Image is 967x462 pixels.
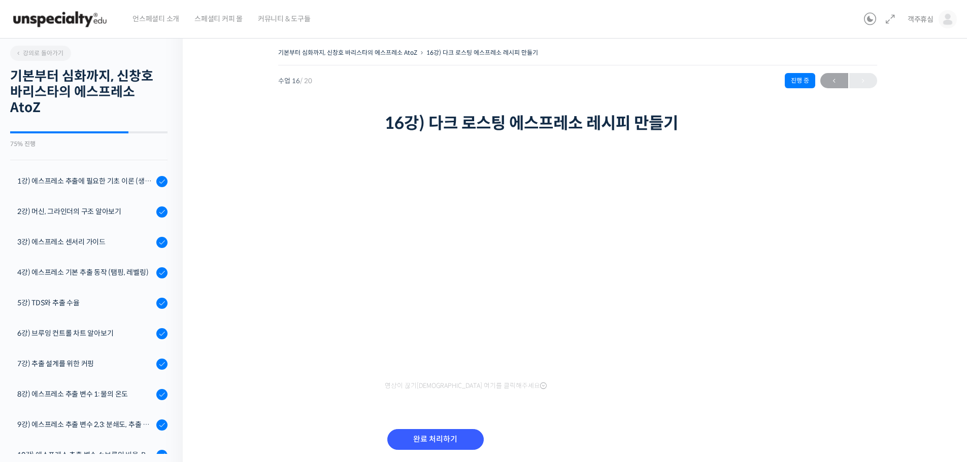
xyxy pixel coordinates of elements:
div: 2강) 머신, 그라인더의 구조 알아보기 [17,206,153,217]
div: 75% 진행 [10,141,168,147]
div: 5강) TDS와 추출 수율 [17,297,153,308]
a: 기본부터 심화까지, 신창호 바리스타의 에스프레소 AtoZ [278,49,417,56]
a: 16강) 다크 로스팅 에스프레소 레시피 만들기 [426,49,538,56]
div: 1강) 에스프레소 추출에 필요한 기초 이론 (생두, 가공, 로스팅) [17,175,153,187]
div: 8강) 에스프레소 추출 변수 1: 물의 온도 [17,388,153,400]
div: 9강) 에스프레소 추출 변수 2,3: 분쇄도, 추출 시간 [17,419,153,430]
span: 영상이 끊기[DEMOGRAPHIC_DATA] 여기를 클릭해주세요 [385,382,547,390]
div: 3강) 에스프레소 센서리 가이드 [17,236,153,247]
div: 6강) 브루잉 컨트롤 차트 알아보기 [17,328,153,339]
a: 강의로 돌아가기 [10,46,71,61]
div: 진행 중 [785,73,815,88]
input: 완료 처리하기 [387,429,484,450]
div: 4강) 에스프레소 기본 추출 동작 (탬핑, 레벨링) [17,267,153,278]
span: 강의로 돌아가기 [15,49,63,57]
span: / 20 [300,77,312,85]
div: 7강) 추출 설계를 위한 커핑 [17,358,153,369]
h1: 16강) 다크 로스팅 에스프레소 레시피 만들기 [385,114,771,133]
h2: 기본부터 심화까지, 신창호 바리스타의 에스프레소 AtoZ [10,68,168,116]
span: 객주휴심 [908,15,933,24]
span: 수업 16 [278,78,312,84]
div: 10강) 에스프레소 추출 변수 4: 브루잉 비율, Brew Ratio [17,449,153,460]
a: ←이전 [820,73,848,88]
span: ← [820,74,848,88]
